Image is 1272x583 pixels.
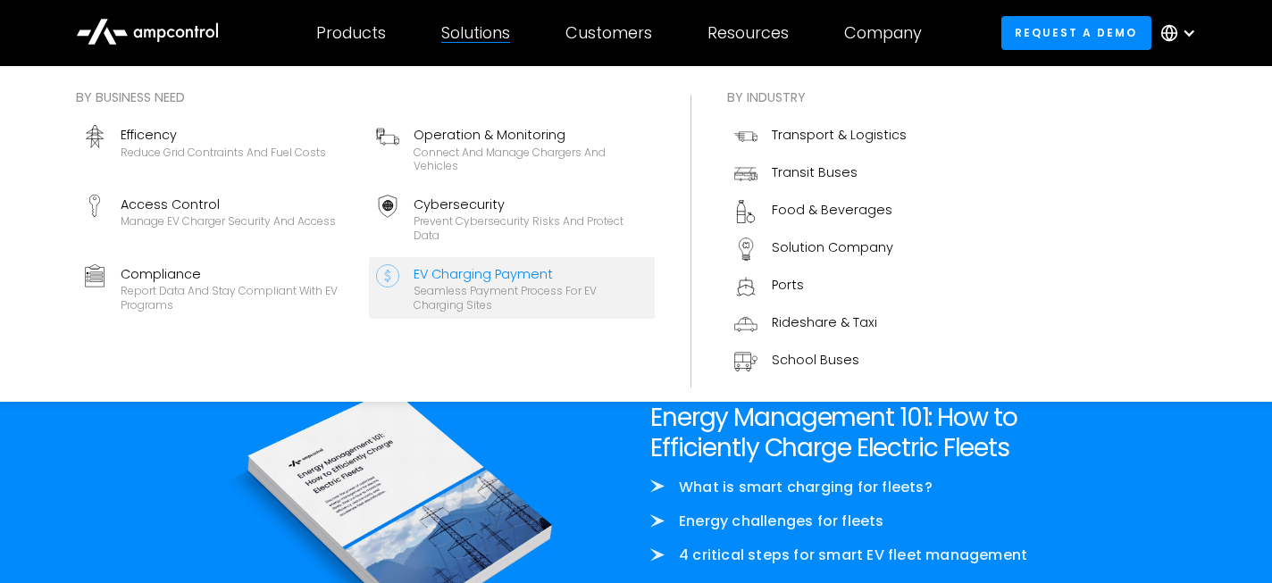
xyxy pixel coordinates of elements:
[316,23,386,43] div: Products
[121,284,355,312] div: Report data and stay compliant with EV programs
[76,118,362,180] a: EfficencyReduce grid contraints and fuel costs
[76,257,362,320] a: ComplianceReport data and stay compliant with EV programs
[565,23,652,43] div: Customers
[369,118,655,180] a: Operation & MonitoringConnect and manage chargers and vehicles
[414,146,648,173] div: Connect and manage chargers and vehicles
[772,200,892,220] div: Food & Beverages
[727,155,914,193] a: Transit Buses
[727,305,914,343] a: Rideshare & Taxi
[414,284,648,312] div: Seamless Payment Process for EV Charging Sites
[76,87,655,107] div: By business need
[844,23,922,43] div: Company
[1001,16,1151,49] a: Request a demo
[414,214,648,242] div: Prevent cybersecurity risks and protect data
[414,264,648,284] div: EV Charging Payment
[772,125,907,145] div: Transport & Logistics
[727,230,914,268] a: Solution Company
[650,478,1108,497] li: What is smart charging for fleets?
[441,23,510,43] div: Solutions
[772,275,804,295] div: Ports
[772,312,877,332] div: Rideshare & Taxi
[727,268,914,305] a: Ports
[121,146,326,160] div: Reduce grid contraints and fuel costs
[772,162,858,182] div: Transit Buses
[121,214,336,229] div: Manage EV charger security and access
[727,118,914,155] a: Transport & Logistics
[650,403,1108,462] h2: Energy Management 101: How to Efficiently Charge Electric Fleets
[414,195,648,214] div: Cybersecurity
[727,343,914,380] a: School Buses
[772,237,893,257] div: Solution Company
[650,546,1108,565] li: 4 critical steps for smart EV fleet management
[414,125,648,145] div: Operation & Monitoring
[121,125,326,145] div: Efficency
[76,187,362,250] a: Access ControlManage EV charger security and access
[369,187,655,250] a: CybersecurityPrevent cybersecurity risks and protect data
[707,23,789,43] div: Resources
[727,87,914,107] div: By industry
[772,350,859,370] div: School Buses
[121,195,336,214] div: Access Control
[121,264,355,284] div: Compliance
[727,193,914,230] a: Food & Beverages
[650,512,1108,531] li: Energy challenges for fleets
[369,257,655,320] a: EV Charging PaymentSeamless Payment Process for EV Charging Sites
